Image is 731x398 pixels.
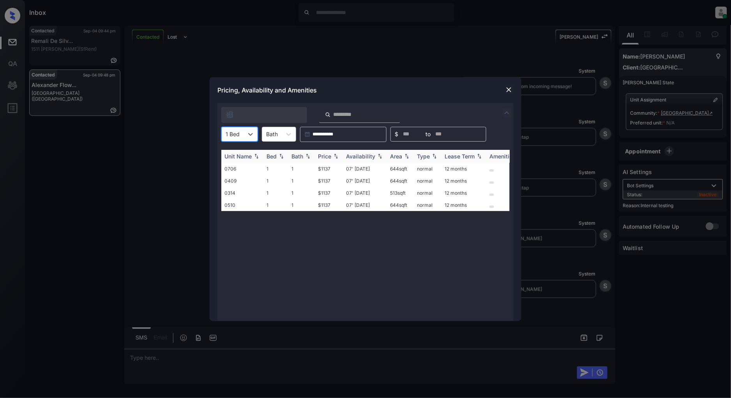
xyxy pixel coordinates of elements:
td: 1 [263,163,288,175]
td: 0510 [221,199,263,211]
td: $1137 [315,199,343,211]
td: 07' [DATE] [343,175,387,187]
td: 644 sqft [387,199,414,211]
img: sorting [277,153,285,159]
span: to [426,130,431,139]
td: normal [414,199,441,211]
span: $ [395,130,398,139]
div: Bed [267,153,277,160]
td: 1 [288,187,315,199]
div: Price [318,153,331,160]
img: sorting [304,153,312,159]
td: 1 [263,199,288,211]
img: icon-zuma [502,108,512,117]
td: 644 sqft [387,175,414,187]
td: 0409 [221,175,263,187]
div: Bath [291,153,303,160]
td: normal [414,163,441,175]
td: 12 months [441,199,486,211]
td: 07' [DATE] [343,163,387,175]
td: 1 [288,175,315,187]
td: normal [414,187,441,199]
td: 07' [DATE] [343,199,387,211]
div: Unit Name [224,153,252,160]
td: $1137 [315,187,343,199]
div: Pricing, Availability and Amenities [210,77,521,103]
div: Availability [346,153,375,160]
img: sorting [431,153,438,159]
td: 0706 [221,163,263,175]
td: $1137 [315,175,343,187]
img: close [505,86,513,94]
div: Area [390,153,402,160]
td: 1 [288,163,315,175]
td: 0314 [221,187,263,199]
td: 07' [DATE] [343,187,387,199]
img: sorting [403,153,411,159]
img: sorting [475,153,483,159]
img: sorting [332,153,340,159]
td: 12 months [441,187,486,199]
td: normal [414,175,441,187]
img: sorting [376,153,384,159]
td: 1 [288,199,315,211]
div: Amenities [489,153,516,160]
td: 12 months [441,175,486,187]
td: $1137 [315,163,343,175]
img: icon-zuma [325,111,331,118]
div: Lease Term [445,153,475,160]
td: 1 [263,175,288,187]
img: icon-zuma [226,111,234,119]
td: 12 months [441,163,486,175]
div: Type [417,153,430,160]
td: 644 sqft [387,163,414,175]
td: 1 [263,187,288,199]
td: 513 sqft [387,187,414,199]
img: sorting [252,153,260,159]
